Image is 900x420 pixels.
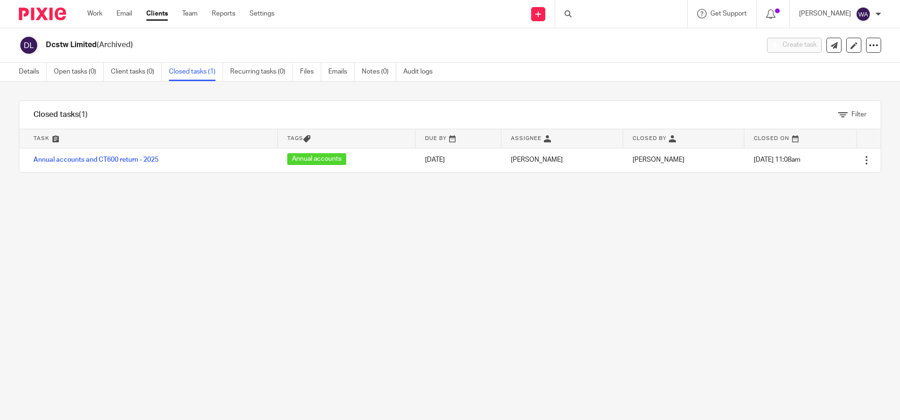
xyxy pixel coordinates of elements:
a: Closed tasks (1) [169,63,223,81]
th: Tags [278,129,416,148]
span: Filter [851,111,867,118]
a: Details [19,63,47,81]
a: Settings [250,9,275,18]
a: Notes (0) [362,63,396,81]
a: Recurring tasks (0) [230,63,293,81]
a: Open tasks (0) [54,63,104,81]
a: Team [182,9,198,18]
a: Work [87,9,102,18]
span: Annual accounts [287,153,346,165]
img: svg%3E [19,35,39,55]
span: Get Support [710,10,747,17]
a: Email [117,9,132,18]
img: svg%3E [856,7,871,22]
span: (Archived) [97,41,133,49]
a: Files [300,63,321,81]
a: Audit logs [403,63,440,81]
a: Emails [328,63,355,81]
span: (1) [79,111,88,118]
img: Pixie [19,8,66,20]
td: [PERSON_NAME] [501,148,623,172]
a: Reports [212,9,235,18]
a: Client tasks (0) [111,63,162,81]
h2: Dcstw Limited [46,40,611,50]
a: Annual accounts and CT600 return - 2025 [33,156,158,163]
td: [DATE] [416,148,501,172]
button: Create task [767,38,822,53]
span: [PERSON_NAME] [633,156,684,163]
h1: Closed tasks [33,110,88,120]
a: Clients [146,9,168,18]
span: [DATE] 11:08am [754,156,800,163]
p: [PERSON_NAME] [799,9,851,18]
